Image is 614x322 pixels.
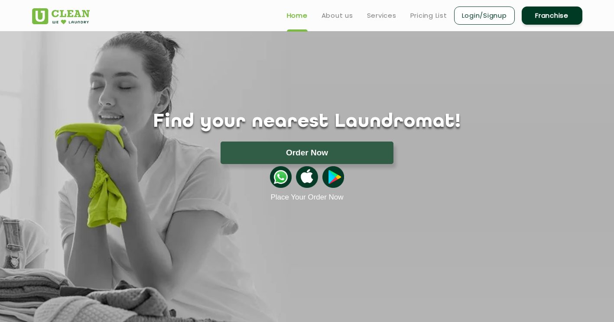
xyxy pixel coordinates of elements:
[32,8,90,24] img: UClean Laundry and Dry Cleaning
[287,10,308,21] a: Home
[410,10,447,21] a: Pricing List
[322,10,353,21] a: About us
[454,6,515,25] a: Login/Signup
[26,111,589,133] h1: Find your nearest Laundromat!
[367,10,396,21] a: Services
[322,166,344,188] img: playstoreicon.png
[221,142,393,164] button: Order Now
[270,193,343,202] a: Place Your Order Now
[296,166,318,188] img: apple-icon.png
[270,166,292,188] img: whatsappicon.png
[522,6,582,25] a: Franchise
